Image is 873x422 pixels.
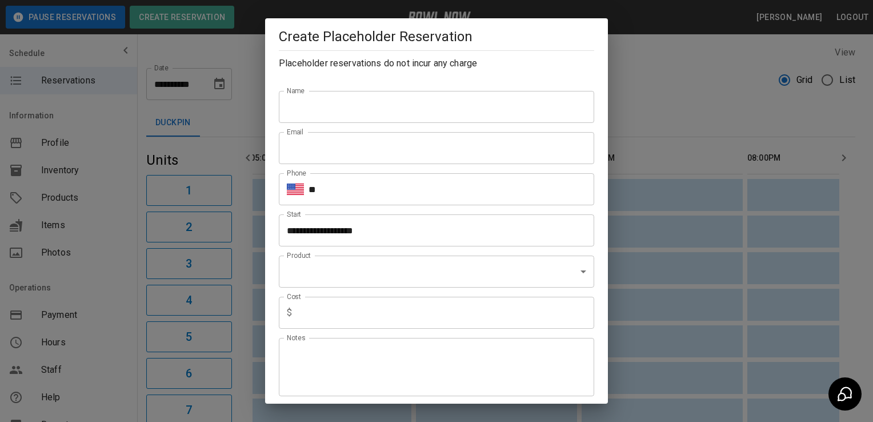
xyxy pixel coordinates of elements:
[279,256,594,288] div: ​
[287,168,306,178] label: Phone
[279,55,594,71] h6: Placeholder reservations do not incur any charge
[287,181,304,198] button: Select country
[287,209,301,219] label: Start
[279,214,586,246] input: Choose date, selected date is Aug 14, 2025
[279,27,594,46] h5: Create Placeholder Reservation
[287,306,292,320] p: $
